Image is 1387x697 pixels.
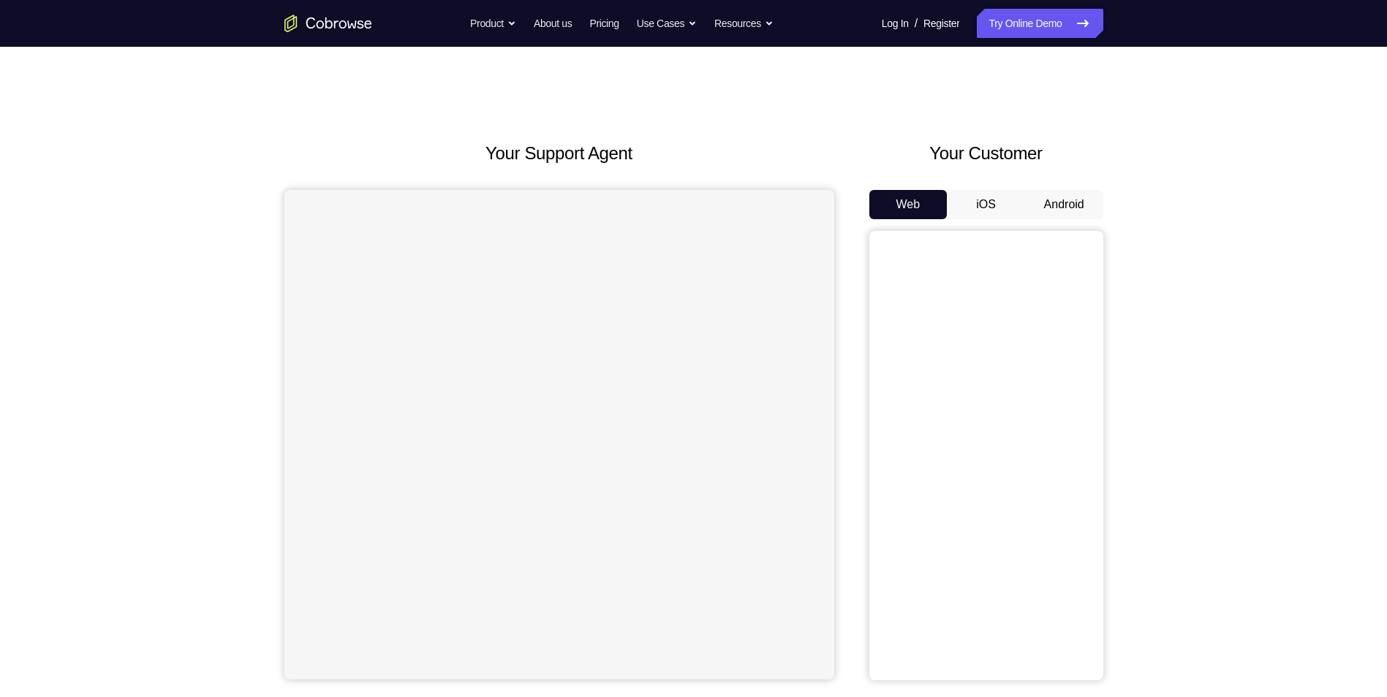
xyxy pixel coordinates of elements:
button: Use Cases [637,9,697,38]
a: Go to the home page [284,15,372,32]
a: Log In [882,9,909,38]
button: Web [869,190,948,219]
button: Product [470,9,516,38]
button: iOS [947,190,1025,219]
a: Try Online Demo [977,9,1103,38]
button: Android [1025,190,1103,219]
button: Resources [714,9,774,38]
span: / [915,15,918,32]
h2: Your Customer [869,140,1103,167]
h2: Your Support Agent [284,140,834,167]
a: Pricing [589,9,619,38]
a: About us [534,9,572,38]
a: Register [923,9,959,38]
iframe: Agent [284,190,834,679]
